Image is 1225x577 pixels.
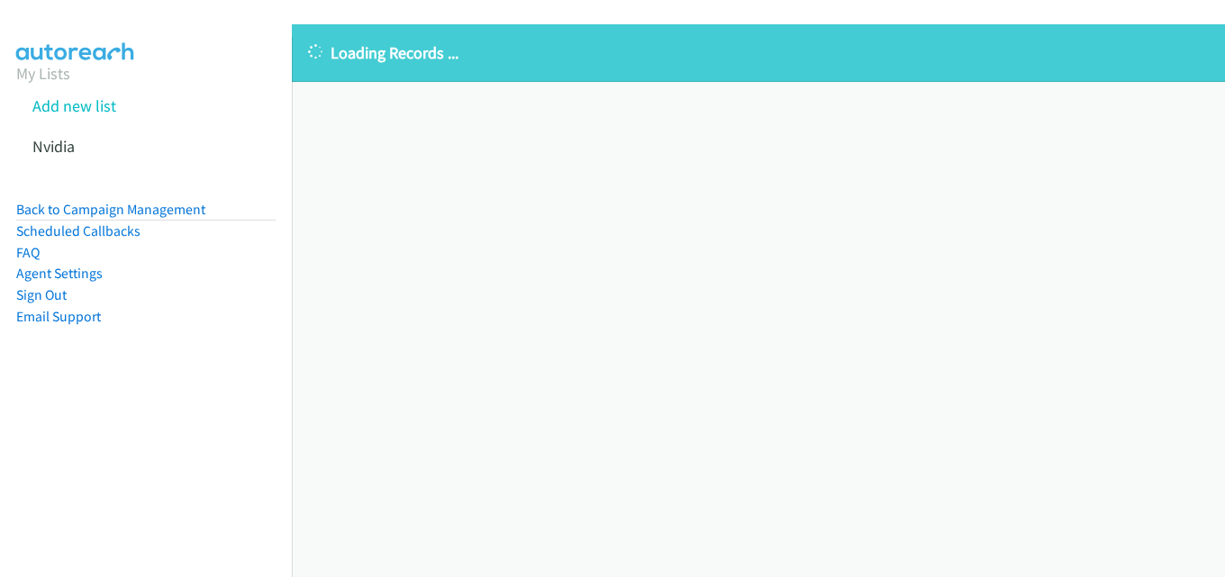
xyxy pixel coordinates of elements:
p: Loading Records ... [308,41,1209,65]
a: Back to Campaign Management [16,201,205,218]
a: Scheduled Callbacks [16,222,141,239]
a: Agent Settings [16,265,103,282]
a: Email Support [16,308,101,325]
a: My Lists [16,63,70,84]
a: Add new list [32,95,116,116]
a: Sign Out [16,286,67,303]
a: FAQ [16,244,40,261]
a: Nvidia [32,136,75,157]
